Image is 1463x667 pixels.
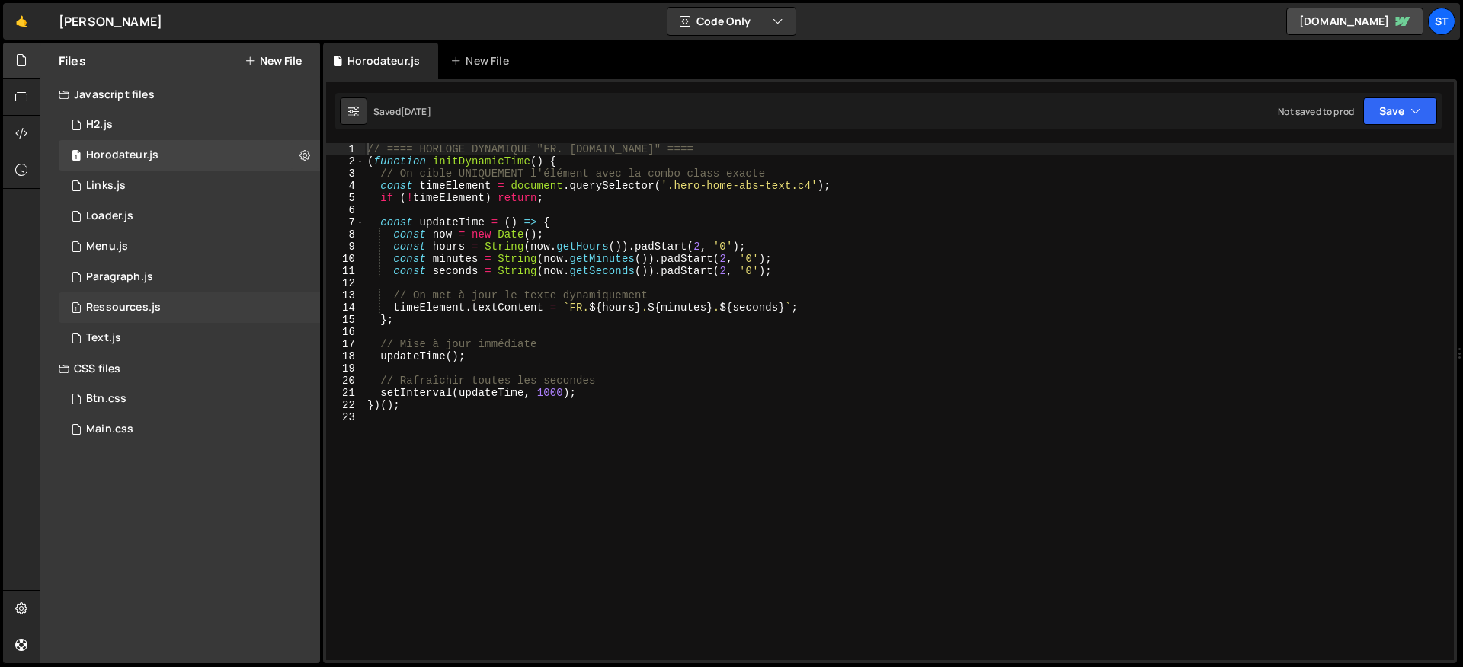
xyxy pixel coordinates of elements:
[347,53,420,69] div: Horodateur.js
[72,303,81,315] span: 1
[59,262,320,292] div: 15898/42450.js
[326,314,365,326] div: 15
[86,392,126,406] div: Btn.css
[86,179,126,193] div: Links.js
[86,423,133,436] div: Main.css
[326,375,365,387] div: 20
[326,289,365,302] div: 13
[86,270,153,284] div: Paragraph.js
[245,55,302,67] button: New File
[86,240,128,254] div: Menu.js
[326,253,365,265] div: 10
[326,399,365,411] div: 22
[326,168,365,180] div: 3
[59,384,320,414] div: 15898/42425.css
[326,338,365,350] div: 17
[326,362,365,375] div: 19
[59,171,320,201] div: 15898/42448.js
[86,148,158,162] div: Horodateur.js
[326,192,365,204] div: 5
[59,292,320,323] div: 15898/44119.js
[326,277,365,289] div: 12
[59,53,86,69] h2: Files
[59,201,320,231] div: 15898/42478.js
[401,105,431,118] div: [DATE]
[59,110,320,140] div: 15898/42449.js
[326,387,365,399] div: 21
[72,151,81,163] span: 1
[86,301,161,314] div: Ressources.js
[1363,97,1437,125] button: Save
[667,8,796,35] button: Code Only
[326,143,365,155] div: 1
[1278,105,1354,118] div: Not saved to prod
[3,3,40,40] a: 🤙
[326,302,365,314] div: 14
[40,79,320,110] div: Javascript files
[326,265,365,277] div: 11
[86,209,133,223] div: Loader.js
[326,204,365,216] div: 6
[326,411,365,423] div: 23
[59,12,162,30] div: [PERSON_NAME]
[1428,8,1455,35] a: St
[326,155,365,168] div: 2
[59,323,320,353] div: 15898/42409.js
[450,53,514,69] div: New File
[326,326,365,338] div: 16
[59,414,320,445] div: 15898/42416.css
[1286,8,1423,35] a: [DOMAIN_NAME]
[326,241,365,253] div: 9
[326,350,365,362] div: 18
[373,105,431,118] div: Saved
[59,140,320,171] div: 15898/45849.js
[59,231,320,262] div: 15898/42446.js
[40,353,320,384] div: CSS files
[326,228,365,241] div: 8
[86,118,113,132] div: H2.js
[326,180,365,192] div: 4
[326,216,365,228] div: 7
[86,331,121,345] div: Text.js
